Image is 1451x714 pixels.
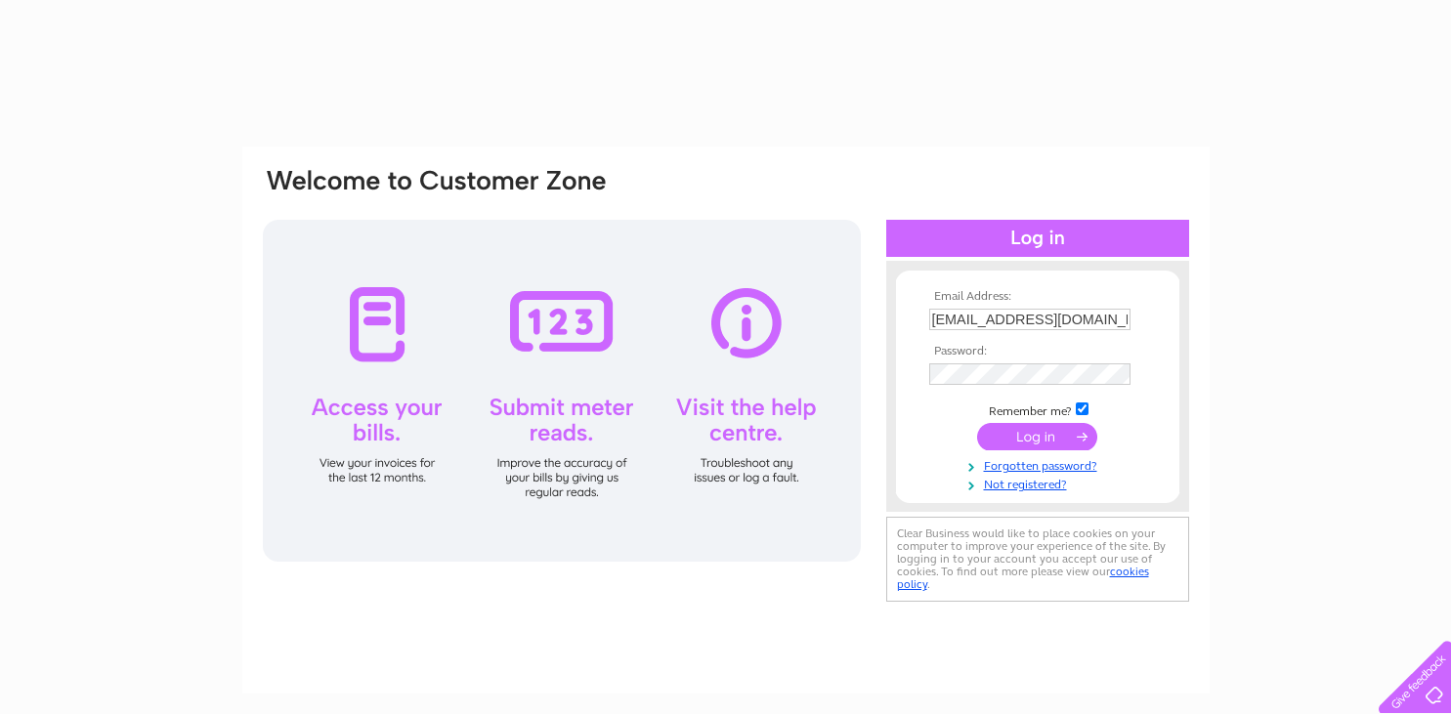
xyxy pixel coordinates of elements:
[929,474,1151,492] a: Not registered?
[886,517,1189,602] div: Clear Business would like to place cookies on your computer to improve your experience of the sit...
[924,345,1151,358] th: Password:
[924,290,1151,304] th: Email Address:
[977,423,1097,450] input: Submit
[924,399,1151,419] td: Remember me?
[897,565,1149,591] a: cookies policy
[929,455,1151,474] a: Forgotten password?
